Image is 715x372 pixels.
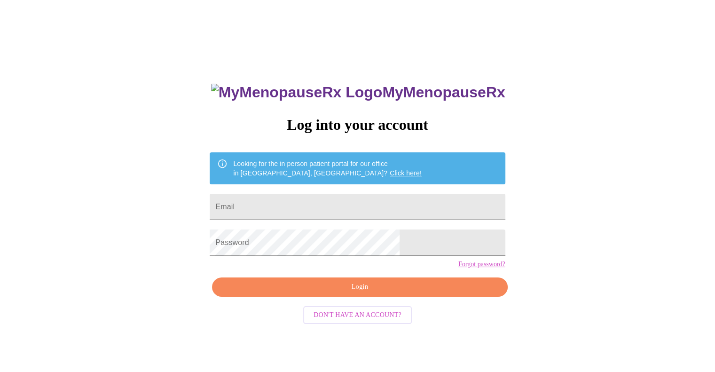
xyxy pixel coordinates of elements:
[211,84,505,101] h3: MyMenopauseRx
[301,310,414,318] a: Don't have an account?
[211,84,382,101] img: MyMenopauseRx Logo
[458,261,505,268] a: Forgot password?
[390,169,422,177] a: Click here!
[314,309,401,321] span: Don't have an account?
[210,116,505,134] h3: Log into your account
[212,277,507,297] button: Login
[223,281,496,293] span: Login
[303,306,412,325] button: Don't have an account?
[233,155,422,182] div: Looking for the in person patient portal for our office in [GEOGRAPHIC_DATA], [GEOGRAPHIC_DATA]?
